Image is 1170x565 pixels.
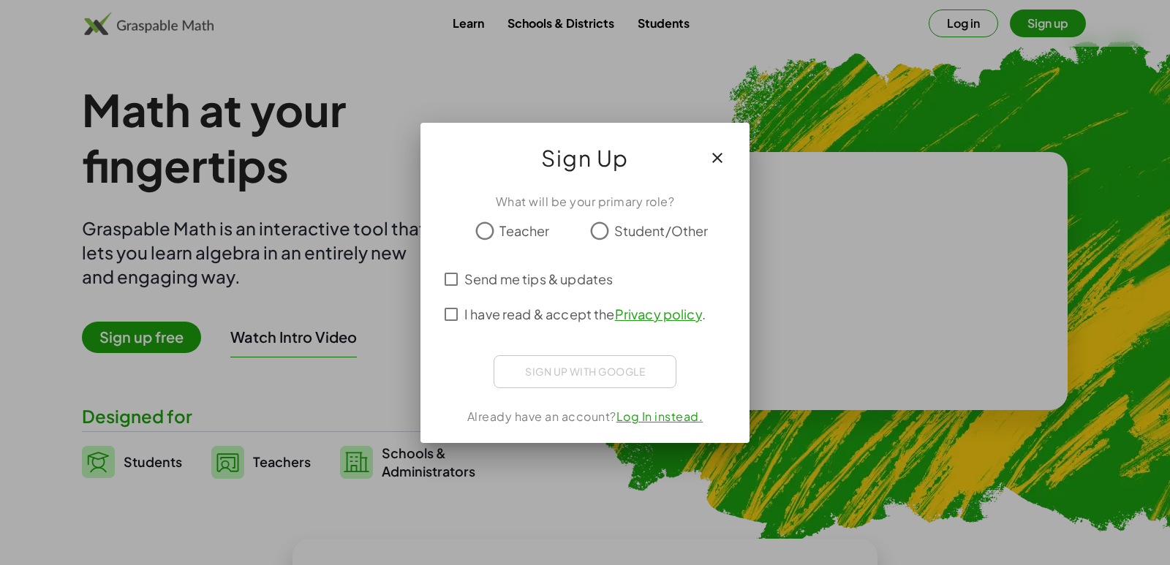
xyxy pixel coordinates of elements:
[541,140,629,175] span: Sign Up
[464,304,706,324] span: I have read & accept the .
[464,269,613,289] span: Send me tips & updates
[615,306,702,322] a: Privacy policy
[438,408,732,425] div: Already have an account?
[614,221,709,240] span: Student/Other
[499,221,549,240] span: Teacher
[438,193,732,211] div: What will be your primary role?
[616,409,703,424] a: Log In instead.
